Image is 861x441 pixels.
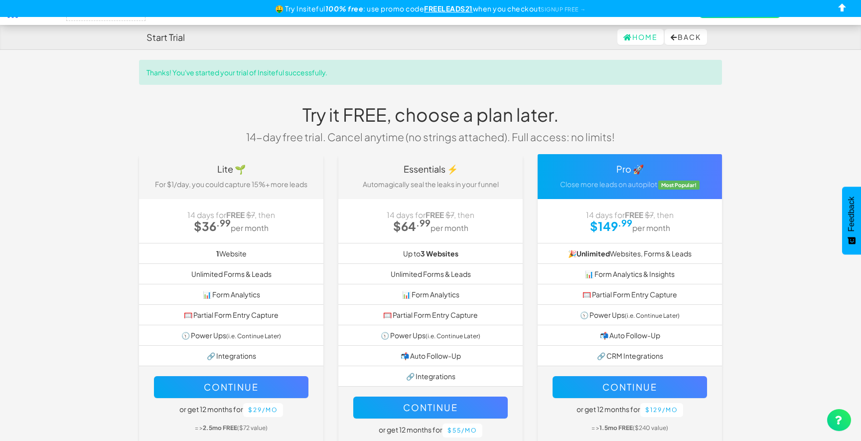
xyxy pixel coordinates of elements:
[416,217,430,228] sup: .99
[426,210,444,220] strong: FREE
[154,403,308,417] h5: or get 12 months for
[353,424,508,438] h5: or get 12 months for
[246,210,255,220] strike: $7
[586,210,674,220] span: 14 days for , then
[226,210,245,220] strong: FREE
[338,284,523,305] li: 📊 Form Analytics
[591,424,668,432] small: = > ($240 value)
[847,197,856,231] span: Feedback
[625,210,643,220] strong: FREE
[325,4,364,13] b: 100% free
[203,424,237,432] b: 2.5mo FREE
[618,217,632,228] sup: .99
[243,403,283,417] button: $29/mo
[640,403,683,417] button: $129/mo
[346,164,515,174] h4: Essentials ⚡
[338,304,523,325] li: 🥅 Partial Form Entry Capture
[421,249,458,258] b: 3 Websites
[338,243,523,264] li: Up to
[338,325,523,346] li: 🕥 Power Ups
[338,263,523,284] li: Unlimited Forms & Leads
[216,249,219,258] b: 1
[538,345,722,366] li: 🔗 CRM Integrations
[599,424,633,432] b: 1.5mo FREE
[338,345,523,366] li: 📬 Auto Follow-Up
[560,180,657,189] span: Close more leads on autopilot
[139,345,323,366] li: 🔗 Integrations
[538,263,722,284] li: 📊 Form Analytics & Insights
[665,29,707,45] button: Back
[239,105,622,125] h1: Try it FREE, choose a plan later.
[346,179,515,189] p: Automagically seal the leaks in your funnel
[632,223,670,232] small: per month
[538,243,722,264] li: 🎉 Websites, Forms & Leads
[617,29,664,45] a: Home
[154,376,308,398] button: Continue
[353,397,508,419] button: Continue
[139,263,323,284] li: Unlimited Forms & Leads
[590,219,632,233] strong: $149
[139,304,323,325] li: 🥅 Partial Form Entry Capture
[538,304,722,325] li: 🕥 Power Ups
[338,366,523,387] li: 🔗 Integrations
[194,219,231,233] strong: $36
[442,424,482,438] button: $55/mo
[625,312,680,319] small: (i.e. Continue Later)
[139,325,323,346] li: 🕥 Power Ups
[424,4,473,13] u: FREELEADS21
[393,219,430,233] strong: $64
[553,403,707,417] h5: or get 12 months for
[146,32,185,42] h4: Start Trial
[216,217,231,228] sup: .99
[146,164,316,174] h4: Lite 🌱
[430,223,468,232] small: per month
[545,164,715,174] h4: Pro 🚀
[842,187,861,254] button: Feedback - Show survey
[231,223,269,232] small: per month
[445,210,454,220] strike: $7
[146,179,316,189] p: For $1/day, you could capture 15%+ more leads
[139,60,722,85] div: Thanks! You've started your trial of Insiteful successfully.
[576,249,610,258] strong: Unlimited
[538,284,722,305] li: 🥅 Partial Form Entry Capture
[538,325,722,346] li: 📬 Auto Follow-Up
[195,424,268,432] small: = > ($72 value)
[187,210,275,220] span: 14 days for , then
[658,181,700,190] span: Most Popular!
[387,210,474,220] span: 14 days for , then
[226,332,281,340] small: (i.e. Continue Later)
[553,376,707,398] button: Continue
[426,332,480,340] small: (i.e. Continue Later)
[239,130,622,144] p: 14-day free trial. Cancel anytime (no strings attached). Full access: no limits!
[139,284,323,305] li: 📊 Form Analytics
[645,210,653,220] strike: $7
[541,6,586,12] a: SIGNUP FREE →
[139,243,323,264] li: Website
